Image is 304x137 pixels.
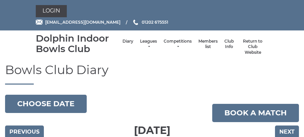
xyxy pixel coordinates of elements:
a: Leagues [140,39,157,50]
span: [EMAIL_ADDRESS][DOMAIN_NAME] [45,20,120,25]
a: Return to Club Website [241,39,265,55]
a: Diary [122,39,133,44]
a: Phone us 01202 675551 [132,19,168,25]
a: Club Info [224,39,234,50]
a: Members list [198,39,218,50]
button: Choose date [5,95,87,113]
a: Email [EMAIL_ADDRESS][DOMAIN_NAME] [36,19,120,25]
img: Email [36,20,43,25]
a: Competitions [164,39,192,50]
img: Phone us [133,20,138,25]
h1: Bowls Club Diary [5,63,299,85]
span: 01202 675551 [142,20,168,25]
a: Login [36,5,67,17]
a: Book a match [212,104,299,122]
div: Dolphin Indoor Bowls Club [36,33,119,54]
